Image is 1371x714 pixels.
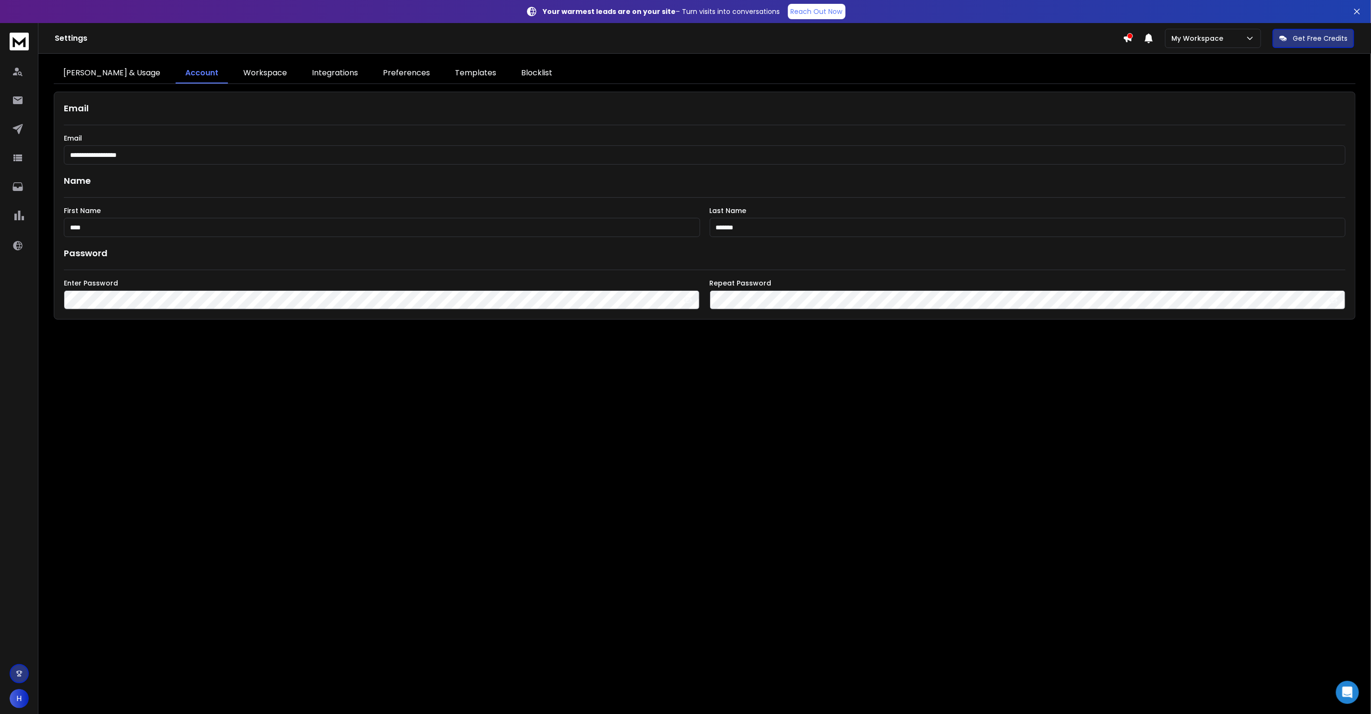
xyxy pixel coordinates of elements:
h1: Settings [55,33,1123,44]
label: Repeat Password [710,280,1346,286]
a: Blocklist [512,63,562,83]
p: Get Free Credits [1293,34,1347,43]
label: Last Name [710,207,1346,214]
img: logo [10,33,29,50]
div: Open Intercom Messenger [1336,681,1359,704]
a: Integrations [302,63,368,83]
a: Templates [445,63,506,83]
a: Preferences [373,63,440,83]
label: First Name [64,207,700,214]
h1: Password [64,247,107,260]
button: H [10,689,29,708]
p: My Workspace [1171,34,1227,43]
h1: Name [64,174,1346,188]
p: Reach Out Now [791,7,843,16]
p: – Turn visits into conversations [543,7,780,16]
a: Reach Out Now [788,4,846,19]
button: Get Free Credits [1273,29,1354,48]
strong: Your warmest leads are on your site [543,7,676,16]
label: Enter Password [64,280,700,286]
a: [PERSON_NAME] & Usage [54,63,170,83]
a: Account [176,63,228,83]
label: Email [64,135,1346,142]
h1: Email [64,102,1346,115]
a: Workspace [234,63,297,83]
